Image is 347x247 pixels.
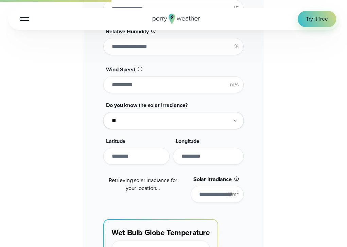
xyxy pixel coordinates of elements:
[106,137,125,145] span: Latitude
[106,101,188,109] span: Do you know the solar irradiance?
[306,15,328,23] span: Try it free
[106,66,135,73] span: Wind Speed
[193,175,232,183] span: Solar Irradiance
[106,28,149,35] span: Relative Humidity
[109,176,177,192] span: Retrieving solar irradiance for your location...
[298,11,336,27] a: Try it free
[176,137,199,145] span: Longitude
